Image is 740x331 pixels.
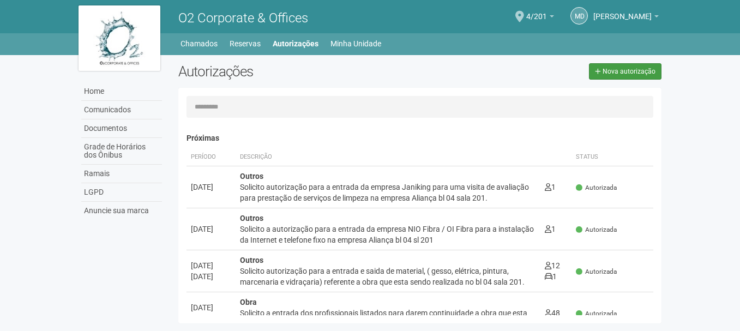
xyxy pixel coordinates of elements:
h4: Próximas [186,134,654,142]
a: Md [570,7,588,25]
strong: Outros [240,172,263,180]
a: Documentos [81,119,162,138]
a: Minha Unidade [330,36,381,51]
img: logo.jpg [79,5,160,71]
span: Marcelo de Andrade Ferreira [593,2,652,21]
div: [DATE] [191,182,231,192]
span: O2 Corporate & Offices [178,10,308,26]
span: Autorizada [576,267,617,276]
a: Anuncie sua marca [81,202,162,220]
a: Reservas [230,36,261,51]
div: [DATE] [191,260,231,271]
a: Chamados [181,36,218,51]
th: Status [571,148,653,166]
a: Grade de Horários dos Ônibus [81,138,162,165]
div: [DATE] [191,302,231,313]
a: Home [81,82,162,101]
a: Comunicados [81,101,162,119]
span: 4/201 [526,2,547,21]
span: Autorizada [576,309,617,318]
strong: Outros [240,214,263,222]
a: [PERSON_NAME] [593,14,659,22]
span: Autorizada [576,225,617,234]
div: Solicito autorização para a entrada da empresa Janiking para uma visita de avaliação para prestaç... [240,182,536,203]
a: 4/201 [526,14,554,22]
th: Descrição [236,148,540,166]
span: 1 [545,272,557,281]
strong: Outros [240,256,263,264]
span: 12 [545,261,560,270]
div: [DATE] [191,313,231,324]
a: LGPD [81,183,162,202]
div: Solicito autorização para a entrada e saida de material, ( gesso, elétrica, pintura, marcenaria e... [240,266,536,287]
div: [DATE] [191,224,231,234]
a: Autorizações [273,36,318,51]
span: 1 [545,225,556,233]
th: Período [186,148,236,166]
div: [DATE] [191,271,231,282]
span: Autorizada [576,183,617,192]
a: Ramais [81,165,162,183]
span: 1 [545,183,556,191]
div: Solicito a autorização para a entrada da empresa NIO Fibra / OI Fibra para a instalação da Intern... [240,224,536,245]
a: Nova autorização [589,63,661,80]
strong: Obra [240,298,257,306]
span: Nova autorização [603,68,655,75]
h2: Autorizações [178,63,412,80]
span: 48 [545,309,560,317]
div: Solicito a entrada dos profissionais listados para darem continuidade a obra que esta sendo reali... [240,308,536,329]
